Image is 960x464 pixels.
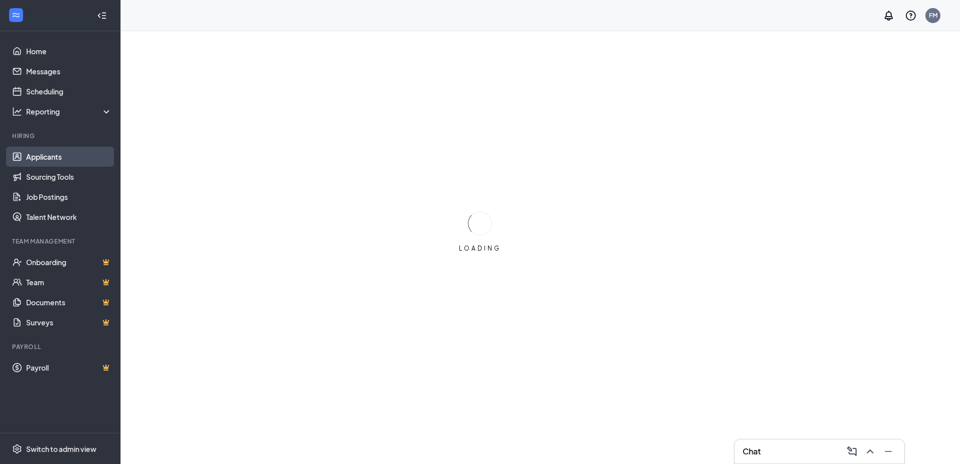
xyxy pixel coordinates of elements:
[883,10,895,22] svg: Notifications
[882,445,894,457] svg: Minimize
[26,444,96,454] div: Switch to admin view
[26,358,112,378] a: PayrollCrown
[12,444,22,454] svg: Settings
[26,81,112,101] a: Scheduling
[743,446,761,457] h3: Chat
[26,106,112,117] div: Reporting
[97,11,107,21] svg: Collapse
[12,132,110,140] div: Hiring
[26,147,112,167] a: Applicants
[26,61,112,81] a: Messages
[26,312,112,332] a: SurveysCrown
[26,252,112,272] a: OnboardingCrown
[26,187,112,207] a: Job Postings
[455,244,505,253] div: LOADING
[844,443,860,459] button: ComposeMessage
[12,106,22,117] svg: Analysis
[929,11,937,20] div: FM
[862,443,878,459] button: ChevronUp
[880,443,896,459] button: Minimize
[905,10,917,22] svg: QuestionInfo
[26,41,112,61] a: Home
[26,292,112,312] a: DocumentsCrown
[12,237,110,246] div: Team Management
[26,207,112,227] a: Talent Network
[846,445,858,457] svg: ComposeMessage
[12,342,110,351] div: Payroll
[26,272,112,292] a: TeamCrown
[864,445,876,457] svg: ChevronUp
[11,10,21,20] svg: WorkstreamLogo
[26,167,112,187] a: Sourcing Tools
